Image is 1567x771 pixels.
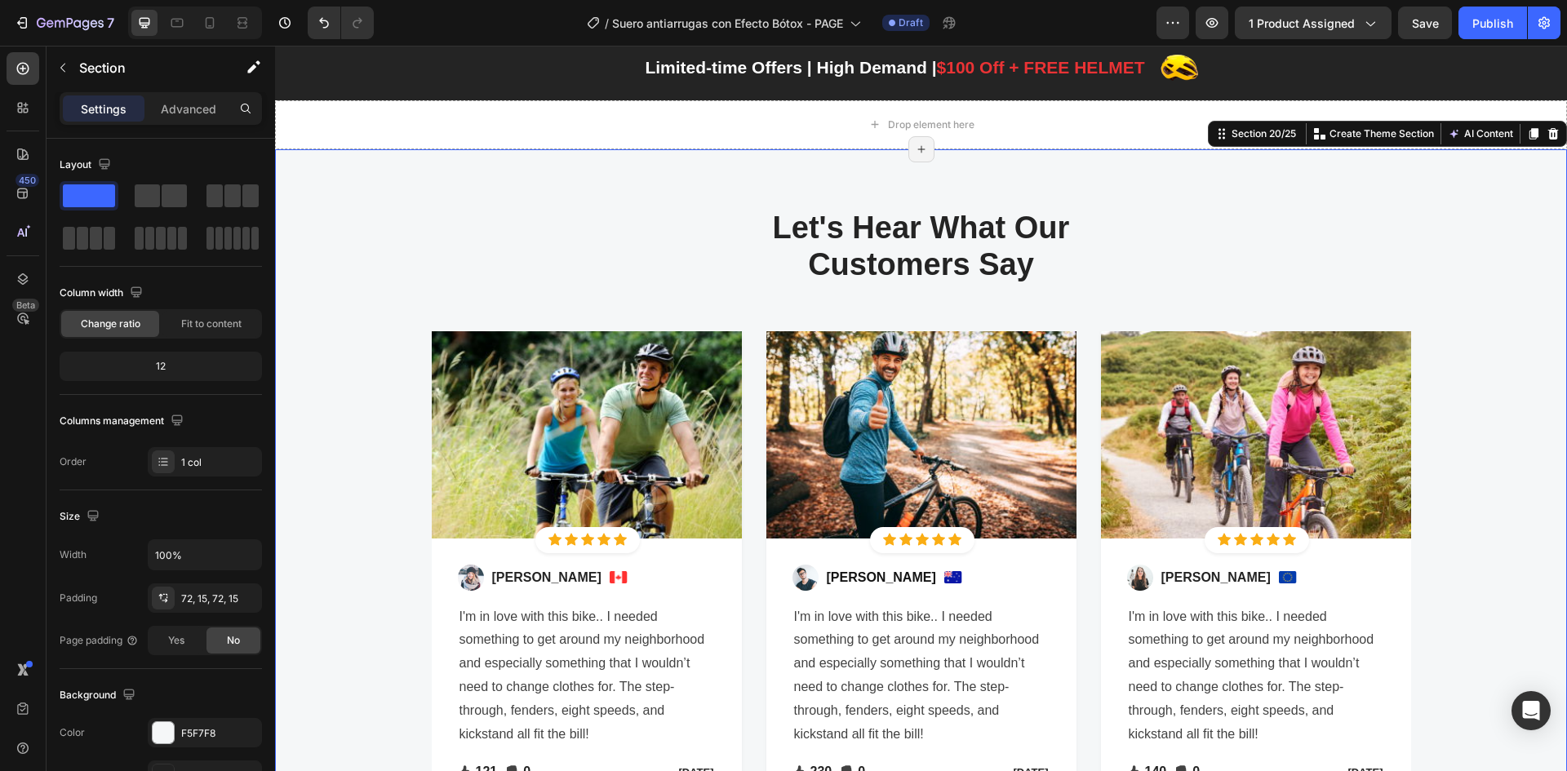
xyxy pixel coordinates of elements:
div: Columns management [60,410,187,432]
span: Change ratio [81,317,140,331]
iframe: Design area [275,46,1567,771]
img: Alt Image [491,286,801,493]
button: 1 product assigned [1235,7,1392,39]
p: 121 [201,716,223,736]
div: 12 [63,355,259,378]
div: Section 20/25 [953,81,1024,95]
button: Save [1398,7,1452,39]
p: [DATE] [326,719,439,735]
span: 1 product assigned [1249,15,1355,32]
div: Color [60,725,85,740]
p: [DATE] [661,719,774,735]
p: 0 [583,716,590,736]
p: [DATE] [996,719,1108,735]
p: Create Theme Section [1054,81,1159,95]
img: Alt Image [335,525,353,538]
div: F5F7F8 [181,726,258,741]
p: 0 [917,716,925,736]
img: Alt Image [826,286,1136,493]
div: Publish [1472,15,1513,32]
div: 1 col [181,455,258,470]
img: Alt Image [157,286,467,493]
div: Open Intercom Messenger [1512,691,1551,730]
div: 72, 15, 72, 15 [181,592,258,606]
img: Alt Image [517,518,544,544]
div: Undo/Redo [308,7,374,39]
div: Beta [12,299,39,312]
p: Settings [81,100,127,117]
p: 7 [107,13,114,33]
div: Width [60,547,87,562]
img: Alt Image [1004,525,1022,538]
p: Advanced [161,100,216,117]
div: Size [60,506,103,528]
div: Drop element here [613,73,699,86]
div: Page padding [60,633,139,648]
span: Yes [168,633,184,648]
img: Alt Image [669,525,687,538]
button: 7 [7,7,122,39]
span: Save [1412,16,1439,30]
span: No [227,633,240,648]
div: Layout [60,154,114,176]
div: 450 [16,174,39,187]
div: Padding [60,591,97,605]
span: Draft [899,16,923,30]
button: Publish [1458,7,1527,39]
img: Alt Image [852,518,878,544]
p: 140 [870,716,892,736]
p: Let's Hear What Our Customers Say [158,164,1134,238]
p: [PERSON_NAME] [886,521,996,541]
p: I'm in love with this bike.. I needed something to get around my neighborhood and especially some... [854,559,1108,700]
input: Auto [149,540,261,569]
img: Alt Image [183,518,209,544]
p: I'm in love with this bike.. I needed something to get around my neighborhood and especially some... [519,559,774,700]
span: Fit to content [181,317,242,331]
p: [PERSON_NAME] [552,521,661,541]
button: AI Content [1170,78,1241,98]
span: / [605,15,609,32]
p: Section [79,58,213,78]
div: Order [60,454,87,469]
div: Background [60,685,139,707]
p: [PERSON_NAME] [217,521,326,541]
p: I'm in love with this bike.. I needed something to get around my neighborhood and especially some... [184,559,439,700]
span: Suero antiarrugas con Efecto Bótox - PAGE [612,15,843,32]
div: Column width [60,282,146,304]
p: 230 [535,716,557,736]
p: 0 [248,716,255,736]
